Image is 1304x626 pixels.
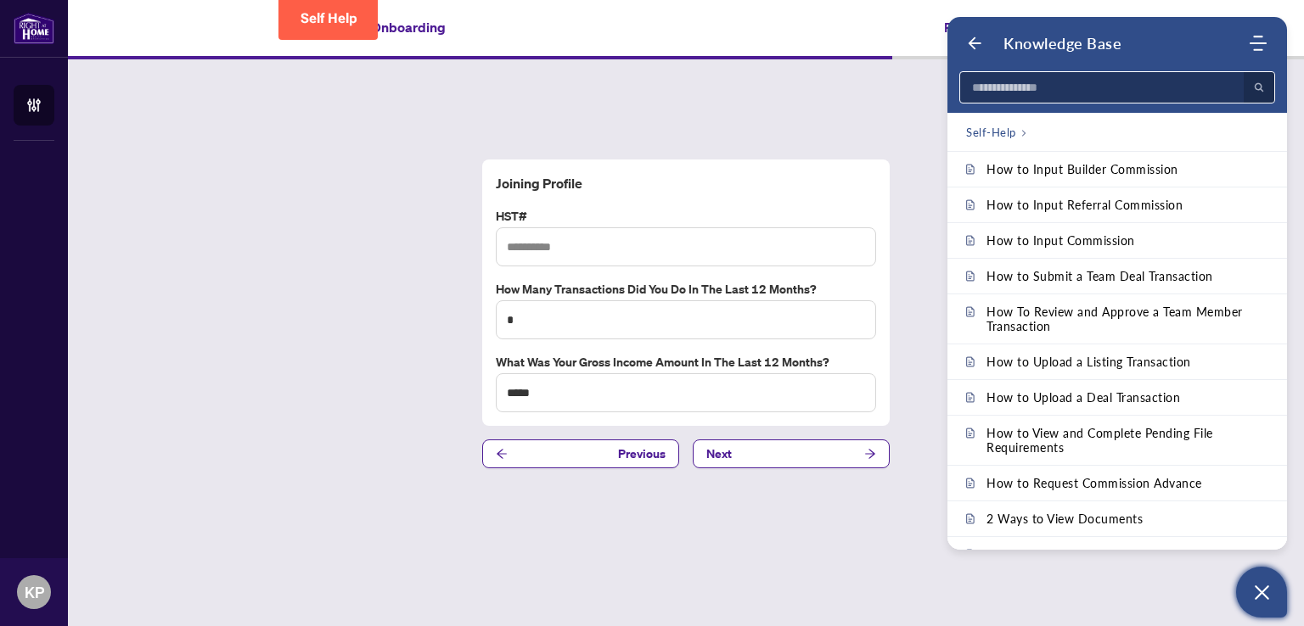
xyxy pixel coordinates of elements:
h4: Part 3 of 10 [944,17,1026,37]
span: KP [25,580,44,604]
div: breadcrumb current pageSelf-Help [947,113,1287,152]
nav: breadcrumb [966,123,1027,141]
a: How To Review and Approve a Team Member Transaction [947,294,1287,344]
a: How to Request Commission Advance [947,466,1287,500]
h4: Agent Onboarding [329,17,446,37]
span: arrow-right [864,448,876,460]
a: How to View and Complete Pending File Requirements [947,416,1287,465]
a: How to Input Commission [947,223,1287,258]
span: How to Upload a Deal Transaction [986,390,1180,405]
a: How to Submit a Team Deal Transaction [947,259,1287,293]
span: How to Input Referral Commission [986,198,1183,212]
span: How to Upload a Listing Transaction [986,355,1191,369]
span: 2 Ways to View Documents [986,511,1143,526]
img: logo [14,13,54,44]
a: How to Archive a Document [947,537,1287,572]
a: How to Input Referral Commission [947,187,1287,222]
span: Next [706,440,732,467]
div: Modules Menu [1247,35,1268,52]
a: How to Upload a Deal Transaction [947,380,1287,415]
span: How to Input Builder Commission [986,162,1178,176]
label: What was your gross income amount in the last 12 months? [496,353,876,372]
button: Open asap [1236,567,1287,618]
span: Previous [618,440,666,467]
span: How to Request Commission Advance [986,476,1202,490]
span: How to Submit a Team Deal Transaction [986,269,1213,283]
a: How to Input Builder Commission [947,152,1287,187]
span: Self Help [301,10,357,26]
a: How to Upload a Listing Transaction [947,344,1287,379]
span: How To Review and Approve a Team Member Transaction [986,305,1268,333]
h1: Knowledge Base [1003,34,1121,53]
span: How to Input Commission [986,233,1135,248]
button: Back [966,35,983,52]
a: 2 Ways to View Documents [947,501,1287,536]
span: How to Archive a Document [986,547,1149,562]
h4: Joining Profile [496,173,876,193]
span: arrow-left [496,448,508,460]
button: Previous [482,439,679,468]
label: HST# [496,207,876,226]
label: How many transactions did you do in the last 12 months? [496,280,876,299]
span: Self-Help [966,124,1016,141]
button: Next [693,439,890,468]
span: How to View and Complete Pending File Requirements [986,426,1268,455]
